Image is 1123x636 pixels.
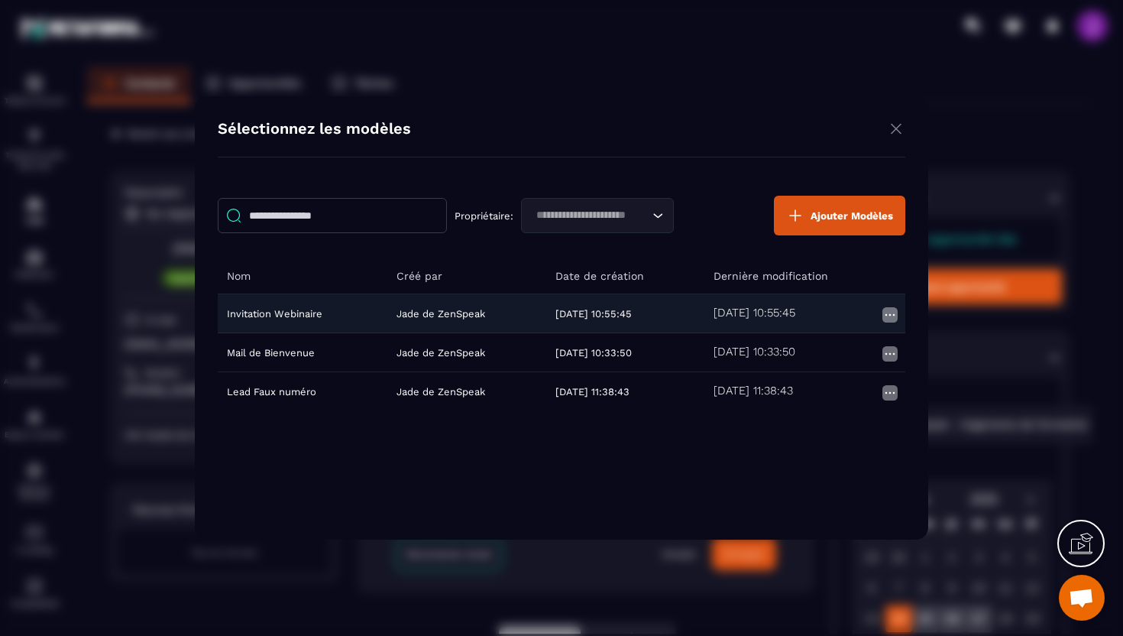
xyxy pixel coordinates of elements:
td: Lead Faux numéro [218,372,387,411]
td: Invitation Webinaire [218,294,387,333]
h5: [DATE] 10:33:50 [714,345,795,360]
img: plus [786,206,804,225]
img: more icon [881,384,899,402]
th: Date de création [546,258,705,294]
h5: [DATE] 11:38:43 [714,384,793,399]
td: [DATE] 10:33:50 [546,333,705,372]
th: Nom [218,258,387,294]
td: [DATE] 11:38:43 [546,372,705,411]
p: Propriétaire: [455,210,513,222]
th: Créé par [387,258,546,294]
td: Jade de ZenSpeak [387,294,546,333]
td: Mail de Bienvenue [218,333,387,372]
h5: [DATE] 10:55:45 [714,306,795,321]
td: [DATE] 10:55:45 [546,294,705,333]
input: Search for option [531,207,649,224]
img: more icon [881,345,899,363]
h4: Sélectionnez les modèles [218,119,411,141]
td: Jade de ZenSpeak [387,333,546,372]
button: Ajouter Modèles [774,196,905,235]
td: Jade de ZenSpeak [387,372,546,411]
span: Ajouter Modèles [811,210,893,222]
img: more icon [881,306,899,324]
div: Ouvrir le chat [1059,575,1105,621]
th: Dernière modification [704,258,905,294]
div: Search for option [521,198,674,233]
img: close [887,119,905,138]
